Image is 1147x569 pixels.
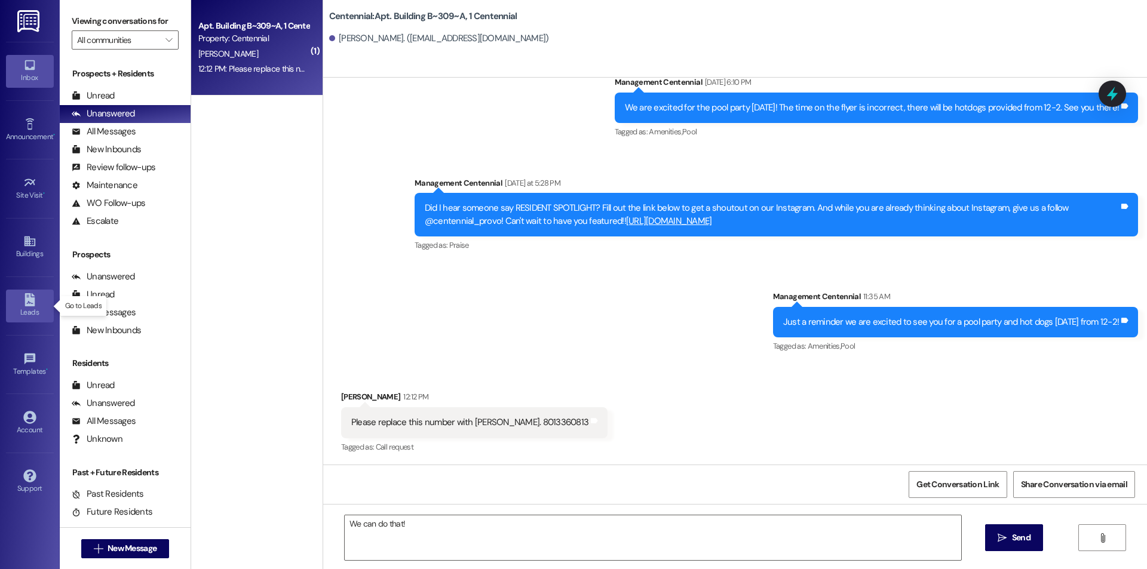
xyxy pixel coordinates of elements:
img: ResiDesk Logo [17,10,42,32]
span: Pool [841,341,855,351]
div: [DATE] 6:10 PM [702,76,752,88]
div: Prospects + Residents [60,67,191,80]
input: All communities [77,30,160,50]
span: Amenities , [808,341,841,351]
div: We are excited for the pool party [DATE]! The time on the flyer is incorrect, there will be hotdo... [625,102,1120,114]
div: New Inbounds [72,324,141,337]
span: • [46,365,48,374]
span: New Message [108,542,157,555]
div: 12:12 PM [400,390,428,403]
div: Did I hear someone say RESIDENT SPOTLIGHT? Fill out the link below to get a shoutout on our Insta... [425,202,1119,227]
a: [URL][DOMAIN_NAME] [626,215,712,227]
i:  [1098,533,1107,543]
div: Unknown [72,433,122,445]
span: Call request [376,442,413,452]
div: Management Centennial [415,177,1138,193]
div: All Messages [72,125,136,138]
span: Share Conversation via email [1021,478,1127,491]
div: Prospects [60,248,191,261]
div: Apt. Building B~309~A, 1 Centennial [198,20,309,32]
p: Go to Leads [65,301,102,311]
div: Unanswered [72,397,135,410]
a: Buildings [6,231,54,263]
div: Review follow-ups [72,161,155,174]
div: Past + Future Residents [60,466,191,479]
div: [PERSON_NAME] [341,390,608,407]
span: Amenities , [649,127,682,137]
div: Unread [72,90,115,102]
div: Escalate [72,215,118,227]
div: Just a reminder we are excited to see you for a pool party and hot dogs [DATE] from 12-2! [783,316,1119,328]
a: Account [6,407,54,439]
i:  [94,544,103,553]
span: • [53,131,55,139]
div: All Messages [72,415,136,427]
div: 12:12 PM: Please replace this number with [PERSON_NAME]. 8013360813 [198,63,447,74]
a: Templates • [6,349,54,381]
div: New Inbounds [72,143,141,156]
span: Pool [682,127,697,137]
a: Site Visit • [6,173,54,205]
div: [PERSON_NAME]. ([EMAIL_ADDRESS][DOMAIN_NAME]) [329,32,549,45]
button: Get Conversation Link [909,471,1007,498]
button: New Message [81,539,170,558]
div: Tagged as: [615,123,1139,140]
span: • [43,189,45,198]
div: Unread [72,288,115,301]
div: Management Centennial [773,290,1138,307]
div: Unanswered [72,107,135,120]
div: WO Follow-ups [72,197,145,210]
div: Residents [60,357,191,370]
div: 11:35 AM [860,290,890,303]
a: Support [6,466,54,498]
div: Maintenance [72,179,137,192]
button: Send [985,524,1043,551]
textarea: We can do that! [345,515,961,560]
div: Future Residents [72,506,152,518]
button: Share Conversation via email [1013,471,1135,498]
div: Unread [72,379,115,392]
span: Praise [449,240,469,250]
span: [PERSON_NAME] [198,48,258,59]
span: Send [1012,531,1031,544]
i:  [165,35,172,45]
a: Inbox [6,55,54,87]
div: [DATE] at 5:28 PM [502,177,560,189]
span: Get Conversation Link [916,478,999,491]
div: Management Centennial [615,76,1139,93]
div: Property: Centennial [198,32,309,45]
b: Centennial: Apt. Building B~309~A, 1 Centennial [329,10,517,23]
i:  [998,533,1007,543]
label: Viewing conversations for [72,12,179,30]
a: Leads [6,290,54,322]
div: Tagged as: [773,337,1138,355]
div: Tagged as: [341,438,608,456]
div: Past Residents [72,488,144,500]
div: Unanswered [72,270,135,283]
div: Tagged as: [415,236,1138,254]
div: Please replace this number with [PERSON_NAME]. 8013360813 [351,416,588,429]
